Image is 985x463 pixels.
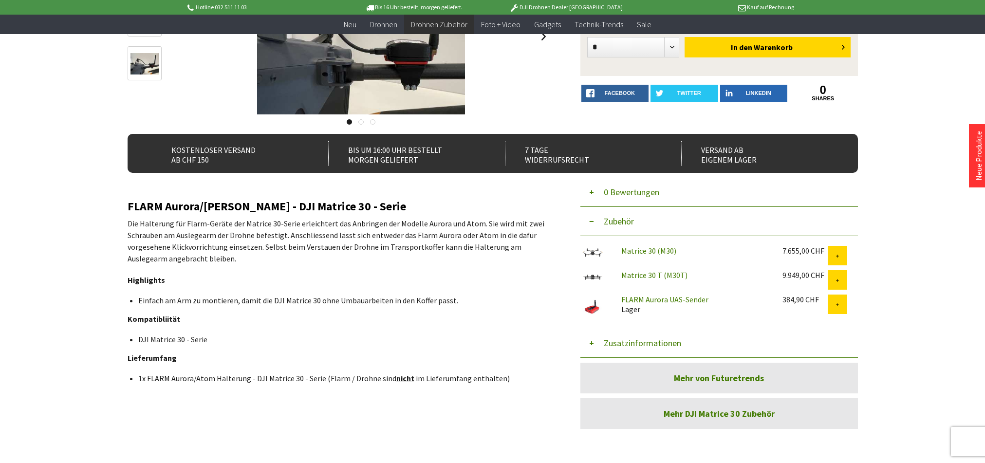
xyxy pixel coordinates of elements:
div: 7 Tage Widerrufsrecht [505,141,660,166]
span: nicht [396,373,414,383]
span: facebook [605,90,635,96]
a: Mehr DJI Matrice 30 Zubehör [580,398,858,429]
a: twitter [650,85,718,102]
span: Drohnen [370,19,397,29]
a: Drohnen Zubehör [404,15,474,35]
a: Foto + Video [474,15,527,35]
div: 7.655,00 CHF [782,246,828,256]
strong: Kompatibliität [128,314,180,324]
span: Drohnen Zubehör [411,19,467,29]
a: Drohnen [363,15,404,35]
span: Warenkorb [754,42,793,52]
div: 384,90 CHF [782,295,828,304]
a: Matrice 30 (M30) [621,246,676,256]
div: Lager [613,295,775,314]
a: Gadgets [527,15,568,35]
a: Matrice 30 T (M30T) [621,270,688,280]
button: In den Warenkorb [685,37,851,57]
div: Kostenloser Versand ab CHF 150 [152,141,307,166]
img: Matrice 30 T (M30T) [580,270,605,284]
a: Neue Produkte [974,131,984,181]
a: LinkedIn [720,85,788,102]
span: Technik-Trends [575,19,623,29]
span: Foto + Video [481,19,520,29]
span: Sale [637,19,651,29]
strong: Lieferumfang [128,353,177,363]
p: Kauf auf Rechnung [642,1,794,13]
a: shares [789,95,857,102]
h2: FLARM Aurora/[PERSON_NAME] - DJI Matrice 30 - Serie [128,200,551,213]
li: 1x FLARM Aurora/Atom Halterung - DJI Matrice 30 - Serie (Flarm / Drohne sind im Lieferumfang enth... [138,373,543,383]
button: Zubehör [580,207,858,236]
div: 9.949,00 CHF [782,270,828,280]
span: Neu [344,19,356,29]
p: Bis 16 Uhr bestellt, morgen geliefert. [338,1,490,13]
button: Zusatzinformationen [580,329,858,358]
div: Versand ab eigenem Lager [681,141,836,166]
a: facebook [581,85,649,102]
li: Einfach am Arm zu montieren, damit die DJI Matrice 30 ohne Umbauarbeiten in den Koffer passt. [138,296,543,305]
img: Matrice 30 (M30) [580,246,605,259]
strong: Highlights [128,275,165,285]
button: 0 Bewertungen [580,178,858,207]
a: Neu [337,15,363,35]
span: twitter [677,90,701,96]
p: DJI Drohnen Dealer [GEOGRAPHIC_DATA] [490,1,642,13]
span: Gadgets [534,19,561,29]
a: Mehr von Futuretrends [580,363,858,393]
li: DJI Matrice 30 - Serie [138,334,543,344]
div: Bis um 16:00 Uhr bestellt Morgen geliefert [328,141,483,166]
span: In den [731,42,752,52]
a: Technik-Trends [568,15,630,35]
p: Hotline 032 511 11 03 [186,1,338,13]
span: LinkedIn [746,90,771,96]
a: Sale [630,15,658,35]
p: Die Halterung für Flarm-Geräte der Matrice 30-Serie erleichtert das Anbringen der Modelle Aurora ... [128,218,551,264]
a: FLARM Aurora UAS-Sender [621,295,708,304]
img: FLARM Aurora UAS-Sender [580,295,605,319]
a: 0 [789,85,857,95]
